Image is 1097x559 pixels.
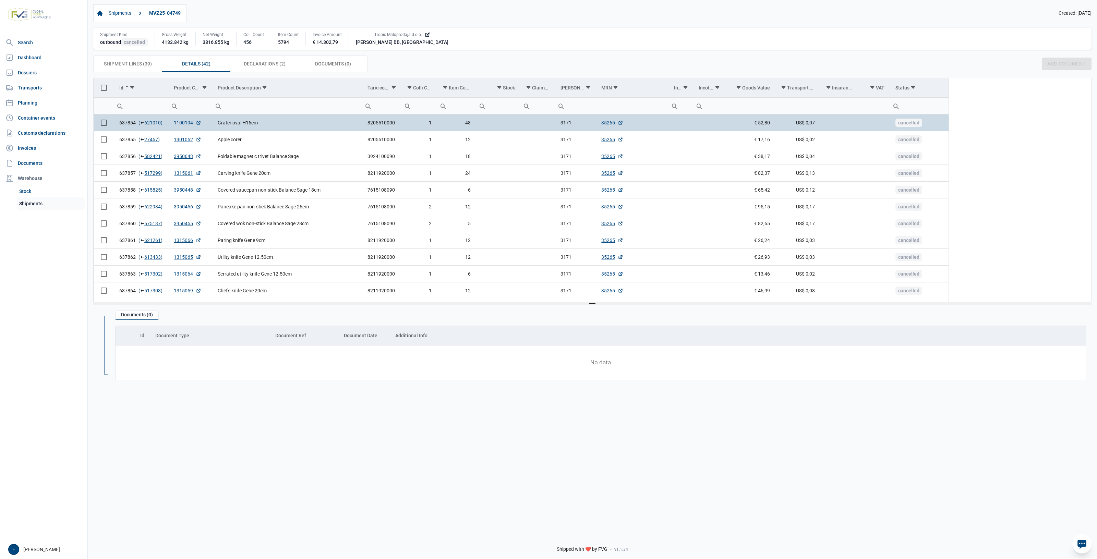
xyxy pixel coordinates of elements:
span: Declarations (2) [244,60,286,68]
td: 1 [401,265,437,282]
a: 35265 [601,203,623,210]
div: Search box [668,98,681,114]
span: US$ 0,02 [796,270,815,277]
span: Shipment Lines (39) [104,60,152,68]
button: E [8,544,19,555]
td: Serrated utility knife Gene 12.50cm [212,265,362,282]
a: 615825 [144,186,161,193]
input: Filter cell [362,98,401,114]
span: € 38,17 [754,153,770,160]
div: Status [895,85,909,90]
td: 3171 [555,198,596,215]
span: cancelled [895,270,922,278]
span: Show filter options for column 'Tran Kind' [586,85,591,90]
span: cancelled [895,135,922,144]
div: 637863 [119,270,163,277]
div: Select all [101,85,107,91]
td: 1 [401,131,437,148]
span: ( ) [138,136,160,143]
a: MVZ25-04749 [146,8,183,19]
td: Column Taric code [362,78,401,98]
div: Search box [401,98,414,114]
a: 3950643 [174,153,201,160]
span: Show filter options for column 'Item Count' [443,85,448,90]
span: ( ) [138,254,162,260]
div: [PERSON_NAME] BB, [GEOGRAPHIC_DATA] [356,39,448,46]
a: 1315064 [174,270,201,277]
span: cancelled [121,38,148,46]
div: Product Description [218,85,261,90]
a: 517303 [144,287,161,294]
div: Net Weight [203,32,229,37]
td: 12 [437,248,476,265]
span: Show filter options for column 'Stock' [497,85,502,90]
td: 3171 [555,165,596,181]
div: Gross Weight [162,32,189,37]
td: Filter cell [362,97,401,114]
span: Tropic Maloprodaja d.o.o. [374,32,422,37]
input: Filter cell [168,98,212,114]
input: Filter cell [596,98,668,114]
div: Select row [101,254,107,260]
td: Chef's knife Gene 20cm [212,282,362,299]
td: Covered wok non-stick Balance Sage 28cm [212,215,362,232]
div: [PERSON_NAME] Kind [560,85,584,90]
td: 1 [401,114,437,131]
a: Dossiers [3,66,85,80]
td: Filter cell [437,97,476,114]
span: cancelled [895,219,922,228]
div: Select row [101,288,107,294]
td: Filter cell [596,97,668,114]
div: MRN [601,85,612,90]
div: Item Count [278,32,299,37]
div: Transport Costs [787,85,815,90]
span: € 13,46 [754,270,770,277]
span: US$ 0,17 [796,220,815,227]
span: cancelled [895,152,922,160]
td: Column Insurance Costs [820,78,857,98]
td: 24 [437,165,476,181]
span: € 52,80 [754,119,770,126]
td: Column Incoterms [668,78,693,98]
div: Search box [693,98,706,114]
a: 35265 [601,119,623,126]
div: outbound [100,39,148,46]
a: Invoices [3,141,85,155]
td: 7615108090 [362,181,401,198]
div: Search box [437,98,449,114]
td: 7615108090 [362,198,401,215]
span: Details (42) [182,60,210,68]
div: VAT [876,85,884,90]
td: Grater oval H16cm [212,114,362,131]
input: Filter cell [725,98,775,114]
input: Filter cell [693,98,725,114]
td: 12 [437,232,476,248]
div: 5794 [278,39,299,46]
span: US$ 0,17 [796,203,815,210]
span: US$ 0,03 [796,237,815,244]
td: Paring knife Gene 9cm [212,232,362,248]
div: Search box [890,98,902,114]
span: cancelled [895,119,922,127]
td: Foldable magnetic trivet Balance Sage [212,148,362,165]
td: 8211920000 [362,265,401,282]
input: Filter cell [775,98,820,114]
a: 35265 [601,287,623,294]
a: 35265 [601,270,623,277]
div: 4132.842 kg [162,39,189,46]
a: Dashboard [3,51,85,64]
span: cancelled [895,203,922,211]
span: € 82,37 [754,170,770,177]
td: Column VAT [857,78,890,98]
a: 517299 [144,170,161,177]
span: ( ) [138,270,162,277]
div: Colli Count [413,85,432,90]
div: 637862 [119,254,163,260]
td: 8205510000 [362,114,401,131]
td: Column Transport Costs [775,78,820,98]
div: Incoterms [674,85,682,90]
div: Select row [101,237,107,243]
span: € 26,93 [754,254,770,260]
div: Shipment Kind [100,32,148,37]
